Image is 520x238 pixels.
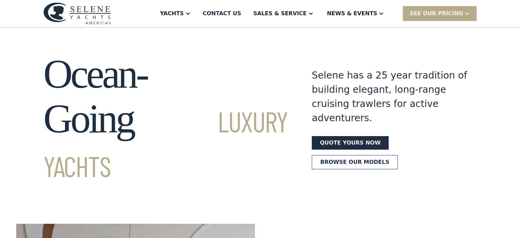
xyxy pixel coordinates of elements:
[327,9,377,18] div: News & EVENTS
[43,104,287,183] span: Luxury Yachts
[312,68,468,125] div: Selene has a 25 year tradition of building elegant, long-range cruising trawlers for active adven...
[43,52,287,186] h1: Ocean-Going
[160,9,184,18] div: Yachts
[203,9,241,18] div: Contact US
[43,2,111,24] img: logo
[312,155,398,169] a: Browse our models
[312,136,389,150] a: Quote yours now
[403,6,477,21] div: SEE Our Pricing
[410,9,463,18] div: SEE Our Pricing
[253,9,306,18] div: Sales & Service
